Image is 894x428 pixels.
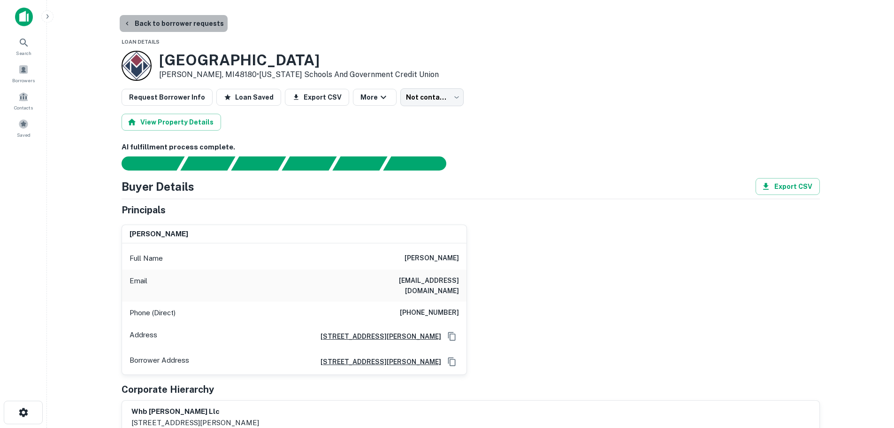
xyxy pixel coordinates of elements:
p: Email [130,275,147,296]
h3: [GEOGRAPHIC_DATA] [159,51,439,69]
button: Export CSV [285,89,349,106]
p: Phone (Direct) [130,307,176,319]
span: Search [16,49,31,57]
div: Sending borrower request to AI... [110,156,181,171]
h6: whb [PERSON_NAME] llc [131,406,259,417]
div: Principals found, AI now looking for contact information... [282,156,336,171]
button: View Property Details [122,114,221,131]
h6: [PHONE_NUMBER] [400,307,459,319]
div: AI fulfillment process complete. [383,156,458,171]
a: Contacts [3,88,44,113]
h6: [PERSON_NAME] [130,229,188,240]
button: Copy Address [445,355,459,369]
span: Contacts [14,104,33,111]
a: [STREET_ADDRESS][PERSON_NAME] [313,357,441,367]
button: More [353,89,397,106]
a: [US_STATE] Schools And Government Credit Union [259,70,439,79]
div: Your request is received and processing... [180,156,235,171]
p: [PERSON_NAME], MI48180 • [159,69,439,80]
h5: Corporate Hierarchy [122,382,214,397]
button: Back to borrower requests [120,15,228,32]
button: Copy Address [445,329,459,343]
h5: Principals [122,203,166,217]
a: Borrowers [3,61,44,86]
h6: [EMAIL_ADDRESS][DOMAIN_NAME] [346,275,459,296]
button: Loan Saved [216,89,281,106]
button: Export CSV [756,178,820,195]
h4: Buyer Details [122,178,194,195]
div: Documents found, AI parsing details... [231,156,286,171]
p: Address [130,329,157,343]
span: Saved [17,131,31,139]
a: [STREET_ADDRESS][PERSON_NAME] [313,331,441,342]
p: Full Name [130,253,163,264]
span: Borrowers [12,77,35,84]
div: Not contacted [400,88,464,106]
h6: AI fulfillment process complete. [122,142,820,153]
span: Loan Details [122,39,160,45]
h6: [PERSON_NAME] [405,253,459,264]
img: capitalize-icon.png [15,8,33,26]
div: Principals found, still searching for contact information. This may take time... [332,156,387,171]
p: Borrower Address [130,355,189,369]
a: Saved [3,115,44,140]
iframe: Chat Widget [847,353,894,398]
button: Request Borrower Info [122,89,213,106]
a: Search [3,33,44,59]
